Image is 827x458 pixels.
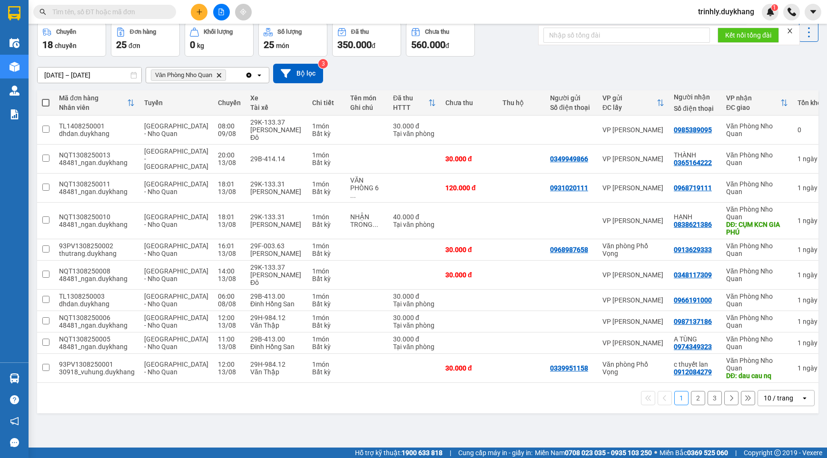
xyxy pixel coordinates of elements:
[218,292,241,300] div: 06:00
[445,99,493,107] div: Chưa thu
[273,64,323,83] button: Bộ lọc
[312,300,341,308] div: Bất kỳ
[54,90,139,116] th: Toggle SortBy
[660,448,728,458] span: Miền Bắc
[59,221,135,228] div: 48481_ngan.duykhang
[218,267,241,275] div: 14:00
[725,30,771,40] span: Kết nối tổng đài
[788,8,796,16] img: phone-icon
[59,292,135,300] div: TL1308250003
[803,339,817,347] span: ngày
[803,184,817,192] span: ngày
[130,29,156,35] div: Đơn hàng
[250,104,303,111] div: Tài xế
[264,39,274,50] span: 25
[406,22,475,57] button: Chưa thu560.000đ
[185,22,254,57] button: Khối lượng0kg
[128,42,140,49] span: đơn
[445,271,493,279] div: 30.000 đ
[59,180,135,188] div: NQT1308250011
[218,159,241,166] div: 13/08
[144,122,208,137] span: [GEOGRAPHIC_DATA] - Nho Quan
[535,448,652,458] span: Miền Nam
[144,314,208,329] span: [GEOGRAPHIC_DATA] - Nho Quan
[218,180,241,188] div: 18:01
[602,217,664,224] div: VP [PERSON_NAME]
[216,72,222,78] svg: Delete
[218,221,241,228] div: 13/08
[250,242,303,250] div: 29F-003.63
[350,176,384,199] div: VĂN PHÒNG 63 THIÊN QUAN
[59,104,127,111] div: Nhân viên
[144,361,208,376] span: [GEOGRAPHIC_DATA] - Nho Quan
[425,29,449,35] div: Chưa thu
[59,368,135,376] div: 30918_vuhung.duykhang
[218,242,241,250] div: 16:01
[312,242,341,250] div: 1 món
[312,99,341,107] div: Chi tiết
[708,391,722,405] button: 3
[144,242,208,257] span: [GEOGRAPHIC_DATA] - Nho Quan
[773,4,776,11] span: 1
[393,221,436,228] div: Tại văn phòng
[312,335,341,343] div: 1 món
[250,271,303,286] div: [PERSON_NAME] Đô
[674,318,712,325] div: 0987137186
[803,318,817,325] span: ngày
[445,42,449,49] span: đ
[218,335,241,343] div: 11:00
[598,90,669,116] th: Toggle SortBy
[458,448,532,458] span: Cung cấp máy in - giấy in:
[250,263,303,271] div: 29K-133.37
[726,122,788,137] div: Văn Phòng Nho Quan
[10,38,20,48] img: warehouse-icon
[8,6,20,20] img: logo-vxr
[312,250,341,257] div: Bất kỳ
[764,393,793,403] div: 10 / trang
[797,184,821,192] div: 1
[393,322,436,329] div: Tại văn phòng
[445,364,493,372] div: 30.000 đ
[373,221,378,228] span: ...
[602,94,657,102] div: VP gửi
[726,372,788,380] div: DĐ: dau cau nq
[250,300,303,308] div: Đinh Hồng San
[550,246,588,253] div: 0968987658
[402,449,443,457] strong: 1900 633 818
[726,357,788,372] div: Văn Phòng Nho Quan
[312,361,341,368] div: 1 món
[411,39,445,50] span: 560.000
[718,28,779,43] button: Kết nối tổng đài
[674,159,712,166] div: 0365164222
[803,364,817,372] span: ngày
[726,180,788,195] div: Văn Phòng Nho Quan
[59,250,135,257] div: thutrang.duykhang
[803,271,817,279] span: ngày
[797,271,821,279] div: 1
[191,4,207,20] button: plus
[197,42,204,49] span: kg
[151,69,226,81] span: Văn Phòng Nho Quan , close by backspace
[602,184,664,192] div: VP [PERSON_NAME]
[37,22,106,57] button: Chuyến18chuyến
[52,7,165,17] input: Tìm tên, số ĐT hoặc mã đơn
[797,99,821,107] div: Tồn kho
[59,300,135,308] div: dhdan.duykhang
[250,322,303,329] div: Văn Thập
[801,394,808,402] svg: open
[144,147,208,170] span: [GEOGRAPHIC_DATA] - [GEOGRAPHIC_DATA]
[59,130,135,137] div: dhdan.duykhang
[312,122,341,130] div: 1 món
[144,335,208,351] span: [GEOGRAPHIC_DATA] - Nho Quan
[218,314,241,322] div: 12:00
[312,275,341,283] div: Bất kỳ
[218,300,241,308] div: 08/08
[602,126,664,134] div: VP [PERSON_NAME]
[550,364,588,372] div: 0339951158
[602,271,664,279] div: VP [PERSON_NAME]
[250,343,303,351] div: Đinh Hồng San
[218,213,241,221] div: 18:01
[787,28,793,34] span: close
[312,221,341,228] div: Bất kỳ
[726,335,788,351] div: Văn Phòng Nho Quan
